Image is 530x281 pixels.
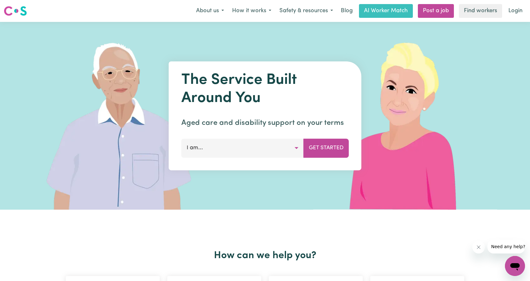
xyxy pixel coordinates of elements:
a: Blog [337,4,356,18]
span: Need any help? [4,4,38,9]
a: Find workers [459,4,502,18]
a: Careseekers logo [4,4,27,18]
iframe: Close message [472,241,485,253]
a: AI Worker Match [359,4,413,18]
img: Careseekers logo [4,5,27,17]
button: Get Started [304,139,349,157]
button: Safety & resources [275,4,337,18]
p: Aged care and disability support on your terms [181,117,349,129]
h1: The Service Built Around You [181,71,349,107]
button: I am... [181,139,304,157]
h2: How can we help you? [62,250,468,262]
iframe: Button to launch messaging window [505,256,525,276]
button: About us [192,4,228,18]
button: How it works [228,4,275,18]
a: Login [505,4,526,18]
iframe: Message from company [487,240,525,253]
a: Post a job [418,4,454,18]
